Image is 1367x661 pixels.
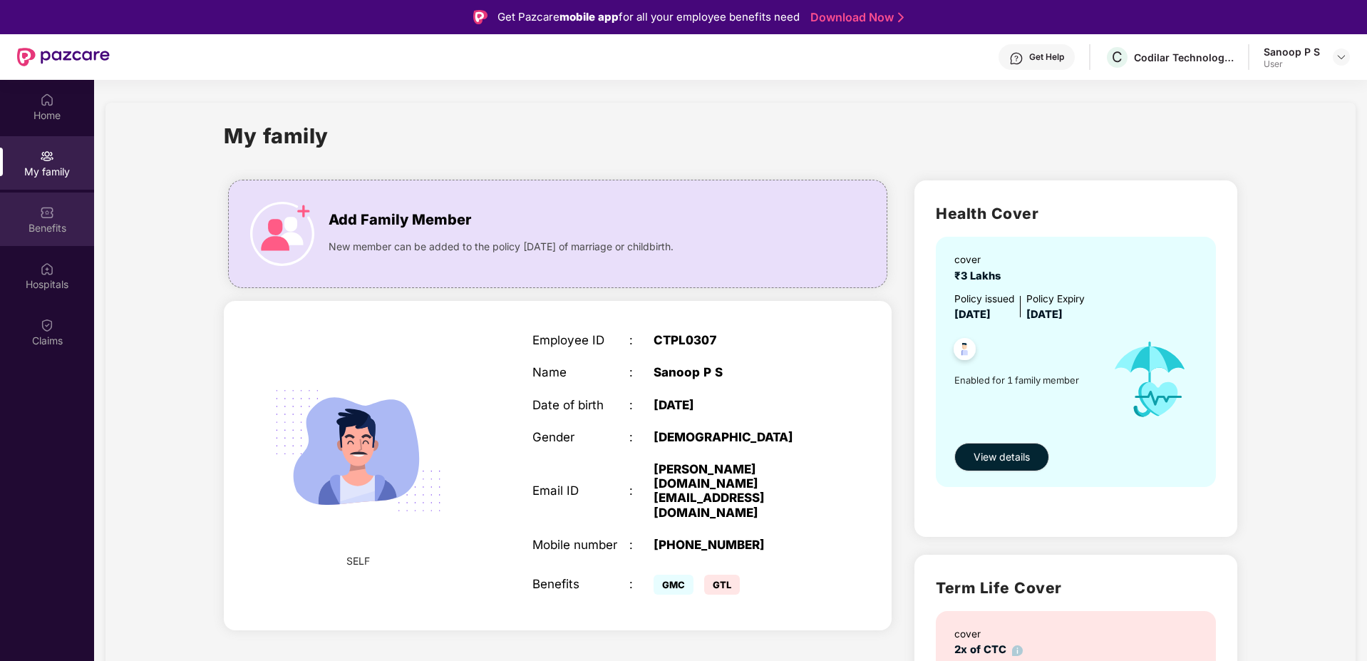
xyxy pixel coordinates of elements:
[654,538,823,552] div: [PHONE_NUMBER]
[532,333,629,347] div: Employee ID
[629,538,654,552] div: :
[1264,58,1320,70] div: User
[532,365,629,379] div: Name
[473,10,488,24] img: Logo
[532,538,629,552] div: Mobile number
[954,292,1014,307] div: Policy issued
[954,308,991,321] span: [DATE]
[1009,51,1023,66] img: svg+xml;base64,PHN2ZyBpZD0iSGVscC0zMngzMiIgeG1sbnM9Imh0dHA6Ly93d3cudzMub3JnLzIwMDAvc3ZnIiB3aWR0aD...
[255,348,460,553] img: svg+xml;base64,PHN2ZyB4bWxucz0iaHR0cDovL3d3dy53My5vcmcvMjAwMC9zdmciIHdpZHRoPSIyMjQiIGhlaWdodD0iMT...
[954,252,1006,268] div: cover
[1264,45,1320,58] div: Sanoop P S
[629,398,654,412] div: :
[954,627,1023,642] div: cover
[1029,51,1064,63] div: Get Help
[329,209,471,231] span: Add Family Member
[17,48,110,66] img: New Pazcare Logo
[629,577,654,591] div: :
[954,373,1098,387] span: Enabled for 1 family member
[704,575,740,595] span: GTL
[532,577,629,591] div: Benefits
[1336,51,1347,63] img: svg+xml;base64,PHN2ZyBpZD0iRHJvcGRvd24tMzJ4MzIiIHhtbG5zPSJodHRwOi8vd3d3LnczLm9yZy8yMDAwL3N2ZyIgd2...
[936,576,1216,600] h2: Term Life Cover
[40,262,54,276] img: svg+xml;base64,PHN2ZyBpZD0iSG9zcGl0YWxzIiB4bWxucz0iaHR0cDovL3d3dy53My5vcmcvMjAwMC9zdmciIHdpZHRoPS...
[654,398,823,412] div: [DATE]
[346,553,370,569] span: SELF
[1012,645,1023,656] img: info
[654,365,823,379] div: Sanoop P S
[1026,292,1085,307] div: Policy Expiry
[224,120,329,152] h1: My family
[559,10,619,24] strong: mobile app
[1134,51,1234,64] div: Codilar Technologies Private Limited
[947,334,982,369] img: svg+xml;base64,PHN2ZyB4bWxucz0iaHR0cDovL3d3dy53My5vcmcvMjAwMC9zdmciIHdpZHRoPSI0OC45NDMiIGhlaWdodD...
[532,398,629,412] div: Date of birth
[329,239,674,255] span: New member can be added to the policy [DATE] of marriage or childbirth.
[954,270,1006,282] span: ₹3 Lakhs
[629,365,654,379] div: :
[629,333,654,347] div: :
[40,149,54,163] img: svg+xml;base64,PHN2ZyB3aWR0aD0iMjAiIGhlaWdodD0iMjAiIHZpZXdCb3g9IjAgMCAyMCAyMCIgZmlsbD0ibm9uZSIgeG...
[954,643,1023,656] span: 2x of CTC
[40,318,54,332] img: svg+xml;base64,PHN2ZyBpZD0iQ2xhaW0iIHhtbG5zPSJodHRwOi8vd3d3LnczLm9yZy8yMDAwL3N2ZyIgd2lkdGg9IjIwIi...
[654,430,823,444] div: [DEMOGRAPHIC_DATA]
[810,10,899,25] a: Download Now
[1112,48,1123,66] span: C
[898,10,904,25] img: Stroke
[654,462,823,520] div: [PERSON_NAME][DOMAIN_NAME][EMAIL_ADDRESS][DOMAIN_NAME]
[250,202,314,266] img: icon
[1026,308,1063,321] span: [DATE]
[629,430,654,444] div: :
[654,575,693,595] span: GMC
[974,449,1030,465] span: View details
[629,483,654,498] div: :
[936,202,1216,225] h2: Health Cover
[40,93,54,107] img: svg+xml;base64,PHN2ZyBpZD0iSG9tZSIgeG1sbnM9Imh0dHA6Ly93d3cudzMub3JnLzIwMDAvc3ZnIiB3aWR0aD0iMjAiIG...
[1098,324,1202,436] img: icon
[532,430,629,444] div: Gender
[497,9,800,26] div: Get Pazcare for all your employee benefits need
[532,483,629,498] div: Email ID
[654,333,823,347] div: CTPL0307
[40,205,54,220] img: svg+xml;base64,PHN2ZyBpZD0iQmVuZWZpdHMiIHhtbG5zPSJodHRwOi8vd3d3LnczLm9yZy8yMDAwL3N2ZyIgd2lkdGg9Ij...
[954,443,1049,471] button: View details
